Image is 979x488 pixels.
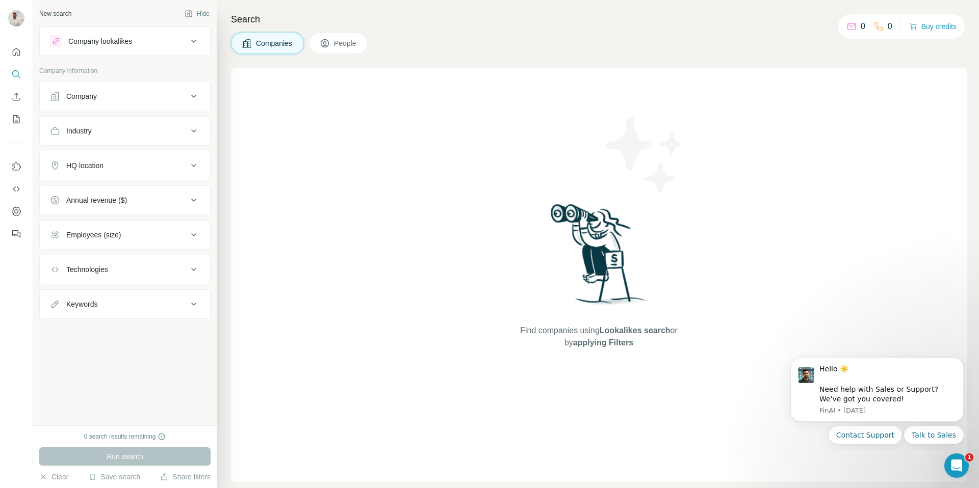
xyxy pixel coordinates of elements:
button: Company lookalikes [40,29,210,53]
button: My lists [8,110,24,128]
button: Share filters [160,472,211,482]
span: Lookalikes search [600,326,671,335]
button: Company [40,84,210,109]
button: Dashboard [8,202,24,221]
button: Search [8,65,24,84]
p: 0 [861,20,865,33]
p: 0 [888,20,892,33]
button: Quick start [8,43,24,61]
span: applying Filters [573,338,633,347]
button: Hide [177,6,217,21]
button: Clear [39,472,68,482]
iframe: Intercom notifications message [775,348,979,450]
button: Feedback [8,225,24,243]
span: People [334,38,357,48]
img: Surfe Illustration - Woman searching with binoculars [546,201,652,315]
button: Technologies [40,257,210,282]
div: 0 search results remaining [84,432,166,441]
button: Industry [40,119,210,143]
button: Employees (size) [40,223,210,247]
span: Find companies using or by [517,324,680,349]
div: Employees (size) [66,230,121,240]
span: Companies [256,38,293,48]
button: Use Surfe API [8,180,24,198]
p: Company information [39,66,211,75]
button: HQ location [40,153,210,178]
img: Surfe Illustration - Stars [599,109,691,201]
iframe: Intercom live chat [944,453,969,478]
div: Annual revenue ($) [66,195,127,205]
span: 1 [965,453,973,462]
button: Use Surfe on LinkedIn [8,157,24,176]
h4: Search [231,12,967,26]
div: Keywords [66,299,97,309]
button: Enrich CSV [8,88,24,106]
div: HQ location [66,160,104,171]
div: Company lookalikes [68,36,132,46]
button: Save search [88,472,140,482]
div: Technologies [66,264,108,275]
div: Industry [66,126,92,136]
button: Buy credits [909,19,957,34]
div: Company [66,91,97,101]
div: New search [39,9,71,18]
img: Avatar [8,10,24,26]
button: Annual revenue ($) [40,188,210,212]
button: Keywords [40,292,210,316]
